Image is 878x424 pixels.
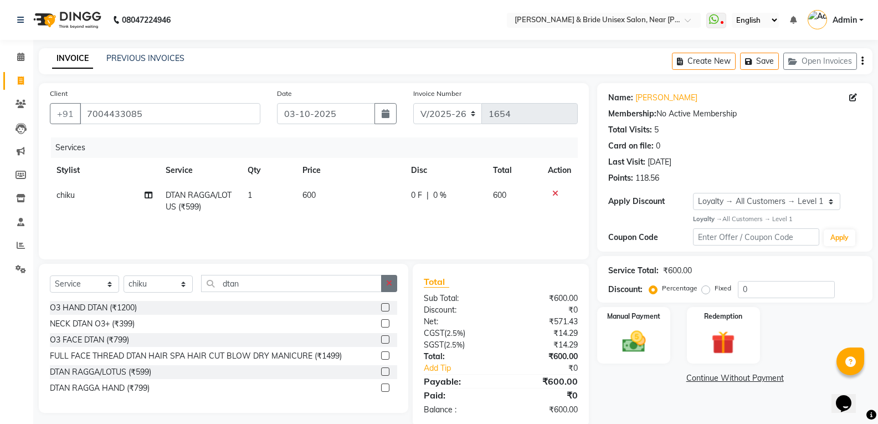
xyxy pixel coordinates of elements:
[808,10,827,29] img: Admin
[607,311,660,321] label: Manual Payment
[501,389,586,402] div: ₹0
[608,108,656,120] div: Membership:
[501,375,586,388] div: ₹600.00
[296,158,405,183] th: Price
[446,340,463,349] span: 2.5%
[608,265,659,277] div: Service Total:
[433,190,446,201] span: 0 %
[446,329,463,338] span: 2.5%
[28,4,104,35] img: logo
[493,190,506,200] span: 600
[608,172,633,184] div: Points:
[501,339,586,351] div: ₹14.29
[663,265,692,277] div: ₹600.00
[413,89,461,99] label: Invoice Number
[52,49,93,69] a: INVOICE
[608,92,633,104] div: Name:
[415,339,501,351] div: ( )
[50,366,151,378] div: DTAN RAGGA/LOTUS (₹599)
[159,158,241,183] th: Service
[608,108,861,120] div: No Active Membership
[662,283,697,293] label: Percentage
[122,4,171,35] b: 08047224946
[411,190,422,201] span: 0 F
[50,158,159,183] th: Stylist
[415,304,501,316] div: Discount:
[608,284,643,295] div: Discount:
[704,311,742,321] label: Redemption
[51,137,586,158] div: Services
[241,158,296,183] th: Qty
[608,140,654,152] div: Card on file:
[635,172,659,184] div: 118.56
[833,14,857,26] span: Admin
[715,283,731,293] label: Fixed
[415,316,501,328] div: Net:
[80,103,260,124] input: Search by Name/Mobile/Email/Code
[783,53,857,70] button: Open Invoices
[404,158,486,183] th: Disc
[501,293,586,304] div: ₹600.00
[672,53,736,70] button: Create New
[740,53,779,70] button: Save
[608,196,692,207] div: Apply Discount
[302,190,316,200] span: 600
[831,380,867,413] iframe: chat widget
[486,158,541,183] th: Total
[106,53,184,63] a: PREVIOUS INVOICES
[608,124,652,136] div: Total Visits:
[648,156,671,168] div: [DATE]
[415,293,501,304] div: Sub Total:
[50,302,137,314] div: O3 HAND DTAN (₹1200)
[415,404,501,416] div: Balance :
[693,215,722,223] strong: Loyalty →
[50,382,150,394] div: DTAN RAGGA HAND (₹799)
[57,190,75,200] span: chiku
[501,316,586,328] div: ₹571.43
[415,375,501,388] div: Payable:
[608,232,692,243] div: Coupon Code
[50,350,342,362] div: FULL FACE THREAD DTAN HAIR SPA HAIR CUT BLOW DRY MANICURE (₹1499)
[608,156,645,168] div: Last Visit:
[501,404,586,416] div: ₹600.00
[693,228,819,246] input: Enter Offer / Coupon Code
[635,92,697,104] a: [PERSON_NAME]
[656,140,660,152] div: 0
[50,334,129,346] div: O3 FACE DTAN (₹799)
[599,372,870,384] a: Continue Without Payment
[50,89,68,99] label: Client
[415,389,501,402] div: Paid:
[248,190,252,200] span: 1
[166,190,232,212] span: DTAN RAGGA/LOTUS (₹599)
[50,103,81,124] button: +91
[501,351,586,362] div: ₹600.00
[515,362,586,374] div: ₹0
[415,362,515,374] a: Add Tip
[654,124,659,136] div: 5
[415,328,501,339] div: ( )
[201,275,382,292] input: Search or Scan
[693,214,861,224] div: All Customers → Level 1
[824,229,855,246] button: Apply
[704,328,742,357] img: _gift.svg
[615,328,653,355] img: _cash.svg
[277,89,292,99] label: Date
[427,190,429,201] span: |
[424,328,444,338] span: CGST
[50,318,135,330] div: NECK DTAN O3+ (₹399)
[501,304,586,316] div: ₹0
[424,276,449,288] span: Total
[424,340,444,350] span: SGST
[541,158,578,183] th: Action
[501,328,586,339] div: ₹14.29
[415,351,501,362] div: Total:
